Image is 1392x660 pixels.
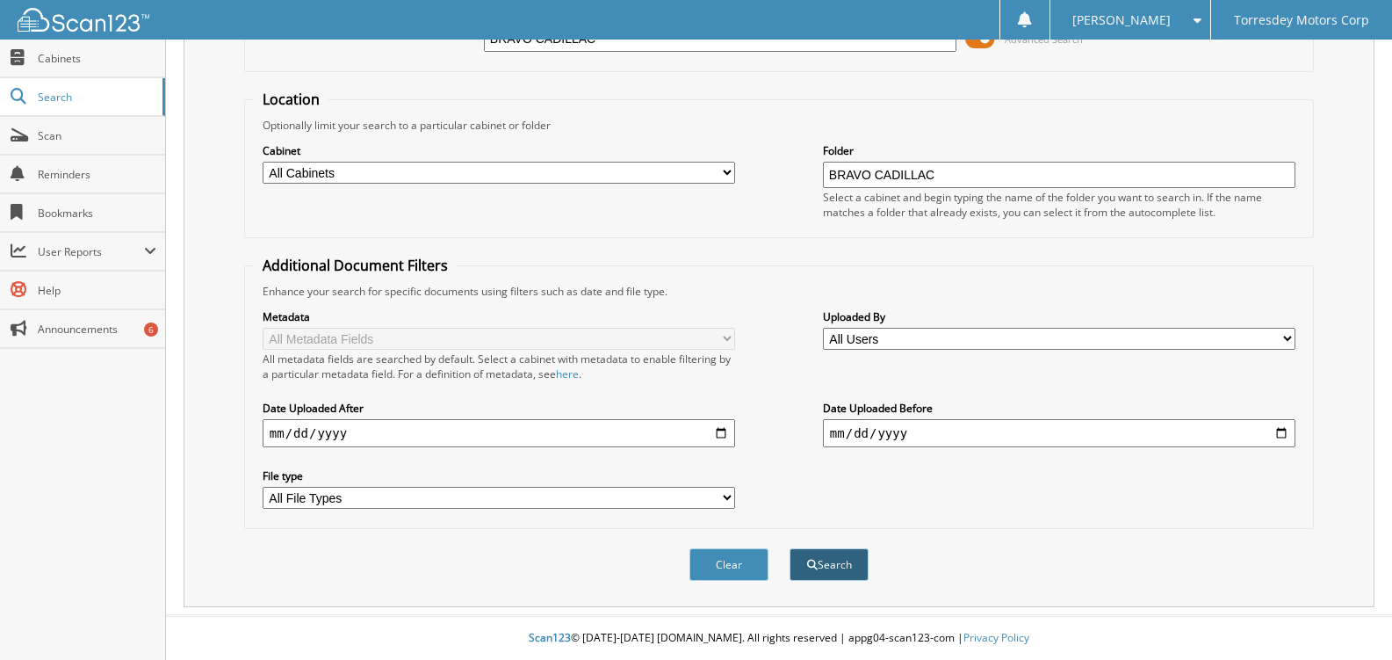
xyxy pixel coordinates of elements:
[263,309,735,324] label: Metadata
[823,143,1295,158] label: Folder
[556,366,579,381] a: here
[38,128,156,143] span: Scan
[254,118,1304,133] div: Optionally limit your search to a particular cabinet or folder
[254,256,457,275] legend: Additional Document Filters
[823,190,1295,220] div: Select a cabinet and begin typing the name of the folder you want to search in. If the name match...
[38,51,156,66] span: Cabinets
[823,401,1295,416] label: Date Uploaded Before
[263,401,735,416] label: Date Uploaded After
[689,548,768,581] button: Clear
[38,206,156,221] span: Bookmarks
[790,548,869,581] button: Search
[529,630,571,645] span: Scan123
[823,419,1295,447] input: end
[963,630,1029,645] a: Privacy Policy
[263,419,735,447] input: start
[18,8,149,32] img: scan123-logo-white.svg
[263,468,735,483] label: File type
[38,283,156,298] span: Help
[38,244,144,259] span: User Reports
[38,167,156,182] span: Reminders
[263,143,735,158] label: Cabinet
[1304,576,1392,660] iframe: Chat Widget
[38,322,156,337] span: Announcements
[1072,15,1171,25] span: [PERSON_NAME]
[254,284,1304,299] div: Enhance your search for specific documents using filters such as date and file type.
[166,617,1392,660] div: © [DATE]-[DATE] [DOMAIN_NAME]. All rights reserved | appg04-scan123-com |
[823,309,1295,324] label: Uploaded By
[1234,15,1369,25] span: Torresdey Motors Corp
[254,90,328,109] legend: Location
[38,90,154,105] span: Search
[144,323,158,337] div: 6
[263,352,735,381] div: All metadata fields are searched by default. Select a cabinet with metadata to enable filtering b...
